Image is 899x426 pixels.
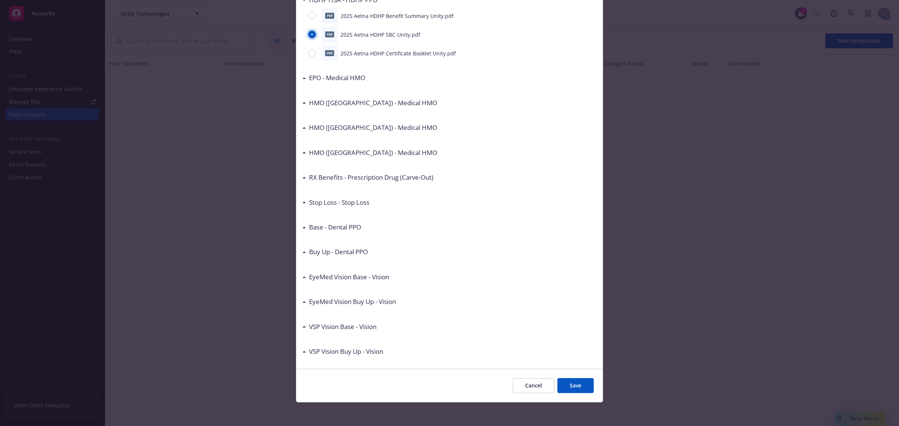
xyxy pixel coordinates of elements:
div: VSP Vision Base - Vision [302,322,376,332]
div: EyeMed Vision Buy Up - Vision [302,297,396,307]
div: EyeMed Vision Base - Vision [302,272,389,282]
h3: VSP Vision Buy Up - Vision [309,347,383,356]
h3: EyeMed Vision Buy Up - Vision [309,297,396,307]
div: HMO ([GEOGRAPHIC_DATA]) - Medical HMO [302,123,437,133]
div: RX Benefits - Prescription Drug (Carve-Out) [302,173,433,182]
h3: Buy Up - Dental PPO [309,247,368,257]
p: 2025 Aetna HDHP SBC Unity.pdf [340,31,420,39]
h3: VSP Vision Base - Vision [309,322,376,332]
div: Buy Up - Dental PPO [302,247,368,257]
div: HMO ([GEOGRAPHIC_DATA]) - Medical HMO [302,98,437,108]
span: pdf [325,31,334,37]
button: Cancel [513,378,554,393]
p: 2025 Aetna HDHP Benefit Summary Unity.pdf [340,12,454,20]
h3: HMO ([GEOGRAPHIC_DATA]) - Medical HMO [309,148,437,158]
div: Base - Dental PPO [302,222,361,232]
h3: Stop Loss - Stop Loss [309,198,369,207]
div: EPO - Medical HMO [302,73,365,83]
h3: Base - Dental PPO [309,222,361,232]
p: 2025 Aetna HDHP Certificate Booklet Unity.pdf [340,49,456,57]
h3: EPO - Medical HMO [309,73,365,83]
div: VSP Vision Buy Up - Vision [302,347,383,356]
span: pdf [325,50,334,56]
h3: HMO ([GEOGRAPHIC_DATA]) - Medical HMO [309,123,437,133]
div: Stop Loss - Stop Loss [302,198,369,207]
h3: RX Benefits - Prescription Drug (Carve-Out) [309,173,433,182]
span: pdf [325,13,334,18]
h3: HMO ([GEOGRAPHIC_DATA]) - Medical HMO [309,98,437,108]
div: HMO ([GEOGRAPHIC_DATA]) - Medical HMO [302,148,437,158]
h3: EyeMed Vision Base - Vision [309,272,389,282]
button: Save [557,378,594,393]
